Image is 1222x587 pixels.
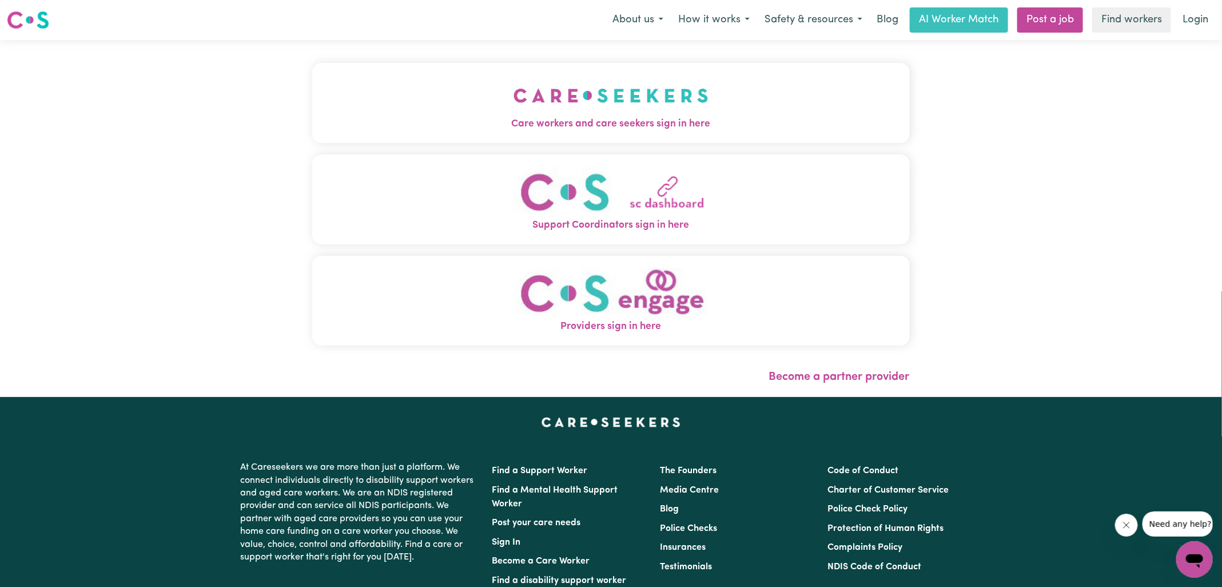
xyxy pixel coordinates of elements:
button: Providers sign in here [312,256,910,346]
a: Post a job [1017,7,1083,33]
a: Become a partner provider [769,371,910,383]
a: Become a Care Worker [492,557,590,566]
a: Protection of Human Rights [827,524,944,533]
a: Testimonials [660,562,712,572]
a: Blog [660,505,679,514]
a: Find a Support Worker [492,466,588,475]
button: Care workers and care seekers sign in here [312,63,910,143]
a: Code of Conduct [827,466,898,475]
a: Complaints Policy [827,543,902,552]
a: Insurances [660,543,706,552]
iframe: Close message [1115,514,1138,537]
a: Find a Mental Health Support Worker [492,486,618,509]
iframe: Message from company [1143,511,1213,537]
a: Charter of Customer Service [827,486,949,495]
a: Login [1176,7,1215,33]
a: Post your care needs [492,518,581,527]
a: Careseekers home page [542,418,680,427]
span: Support Coordinators sign in here [312,218,910,233]
iframe: Button to launch messaging window [1176,541,1213,578]
a: Find a disability support worker [492,576,627,585]
a: Blog [870,7,905,33]
a: Careseekers logo [7,7,49,33]
span: Providers sign in here [312,319,910,334]
button: Safety & resources [757,8,870,32]
button: About us [605,8,671,32]
a: AI Worker Match [910,7,1008,33]
img: Careseekers logo [7,10,49,30]
a: The Founders [660,466,717,475]
a: Media Centre [660,486,719,495]
button: Support Coordinators sign in here [312,154,910,244]
button: How it works [671,8,757,32]
a: Police Check Policy [827,505,907,514]
span: Care workers and care seekers sign in here [312,117,910,132]
a: Sign In [492,538,521,547]
a: Police Checks [660,524,717,533]
a: NDIS Code of Conduct [827,562,921,572]
a: Find workers [1092,7,1171,33]
p: At Careseekers we are more than just a platform. We connect individuals directly to disability su... [241,457,479,568]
